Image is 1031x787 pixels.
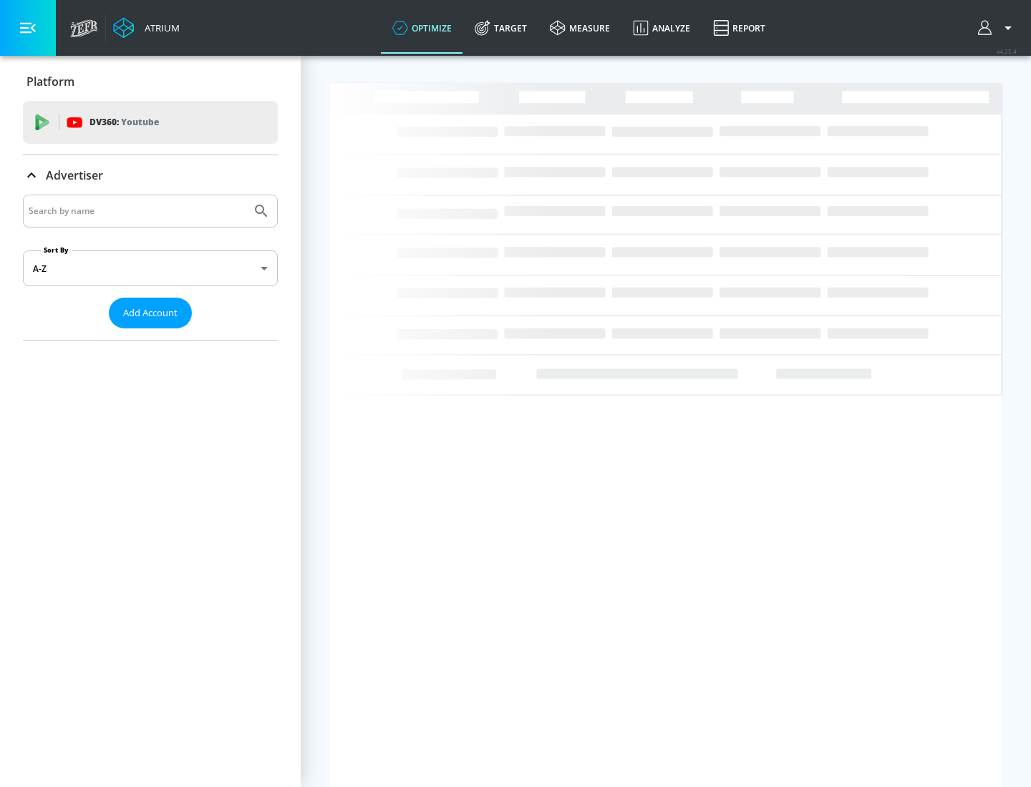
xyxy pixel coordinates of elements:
[23,328,278,340] nav: list of Advertiser
[89,114,159,130] p: DV360:
[23,62,278,102] div: Platform
[121,114,159,129] p: Youtube
[997,47,1017,55] span: v 4.25.4
[381,2,463,54] a: optimize
[23,195,278,340] div: Advertiser
[41,245,72,255] label: Sort By
[23,250,278,286] div: A-Z
[463,2,538,54] a: Target
[702,2,777,54] a: Report
[139,21,180,34] div: Atrium
[46,167,103,183] p: Advertiser
[123,305,178,321] span: Add Account
[538,2,621,54] a: measure
[621,2,702,54] a: Analyze
[113,17,180,39] a: Atrium
[23,101,278,144] div: DV360: Youtube
[23,155,278,195] div: Advertiser
[29,202,246,220] input: Search by name
[109,298,192,328] button: Add Account
[26,74,74,89] p: Platform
